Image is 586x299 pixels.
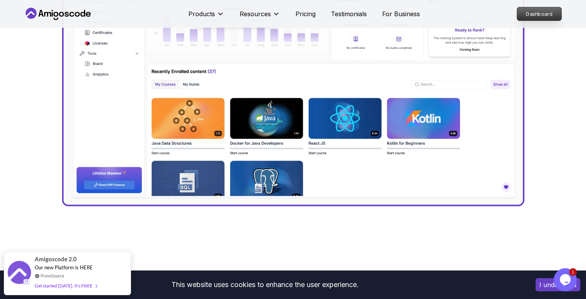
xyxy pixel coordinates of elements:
div: This website uses cookies to enhance the user experience. [6,276,524,293]
button: Resources [240,9,280,25]
span: Our new Platform is HERE [35,264,93,270]
span: Amigoscode 2.0 [35,255,77,264]
a: For Business [382,9,420,18]
button: Products [188,9,224,25]
a: ProveSource [40,272,64,279]
img: provesource social proof notification image [8,261,31,286]
iframe: chat widget [554,268,578,291]
p: Products [188,9,215,18]
p: Dashboard [517,7,561,20]
p: Resources [240,9,271,18]
a: Testimonials [331,9,367,18]
a: Dashboard [517,7,562,21]
a: Pricing [296,9,316,18]
button: Accept cookies [536,278,580,291]
div: Get started [DATE]. It's FREE [35,281,97,290]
